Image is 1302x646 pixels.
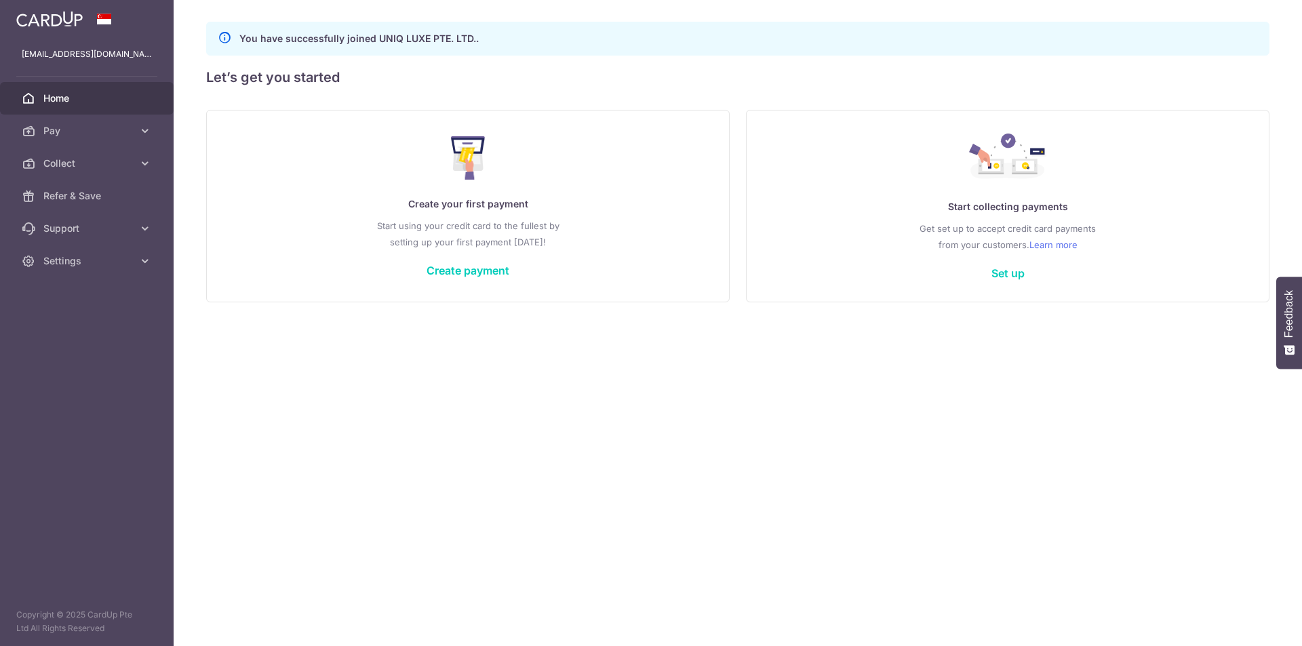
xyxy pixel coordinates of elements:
span: Support [43,222,133,235]
span: Home [43,92,133,105]
p: Create your first payment [234,196,702,212]
p: Start collecting payments [774,199,1242,215]
a: Create payment [427,264,509,277]
span: Pay [43,124,133,138]
a: Set up [991,266,1025,280]
img: CardUp [16,11,83,27]
p: You have successfully joined UNIQ LUXE PTE. LTD.. [239,31,479,47]
p: [EMAIL_ADDRESS][DOMAIN_NAME] [22,47,152,61]
p: Start using your credit card to the fullest by setting up your first payment [DATE]! [234,218,702,250]
h5: Let’s get you started [206,66,1269,88]
span: Feedback [1283,290,1295,338]
img: Make Payment [451,136,486,180]
span: Refer & Save [43,189,133,203]
a: Learn more [1029,237,1078,253]
span: Settings [43,254,133,268]
span: Collect [43,157,133,170]
p: Get set up to accept credit card payments from your customers. [774,220,1242,253]
img: Collect Payment [969,134,1046,182]
button: Feedback - Show survey [1276,277,1302,369]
